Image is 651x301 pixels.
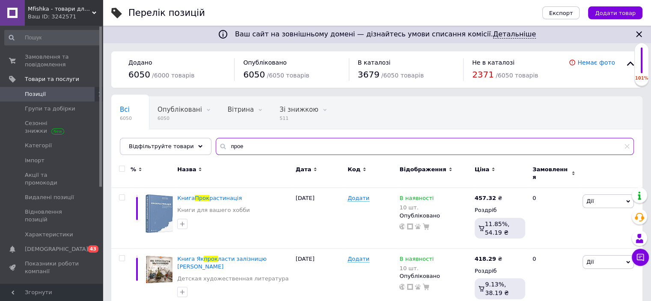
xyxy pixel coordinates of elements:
span: 6050 [243,69,265,80]
span: 43 [88,245,98,253]
span: 6050 [128,69,150,80]
div: Опубліковано [399,212,470,220]
span: Відображення [399,166,446,173]
span: Показники роботи компанії [25,260,79,275]
span: Експорт [549,10,573,16]
button: Чат з покупцем [632,249,649,266]
a: Книга Якпрокласти залізницю [PERSON_NAME] [177,256,267,270]
span: Всі [120,106,130,113]
span: Опубліковано [243,59,287,66]
span: Товари та послуги [25,75,79,83]
span: 11.85%, 54.19 ₴ [485,221,510,236]
span: В каталозі [358,59,391,66]
span: Додати товар [595,10,636,16]
span: Видалені позиції [25,194,74,201]
span: / 6050 товарів [381,72,424,79]
span: Відфільтруйте товари [129,143,194,149]
span: В наявності [399,195,434,204]
span: Позиції [25,90,46,98]
div: Роздріб [475,206,525,214]
span: ласти залізницю [PERSON_NAME] [177,256,267,270]
span: 511 [279,115,318,122]
div: Опубліковано [399,272,470,280]
span: Дії [586,198,594,204]
span: Прок [195,195,209,201]
div: ₴ [475,194,502,202]
span: Панель управління [25,282,79,298]
span: прок [204,256,218,262]
span: [DEMOGRAPHIC_DATA] [25,245,88,253]
span: Замовлення та повідомлення [25,53,79,69]
span: Імпорт [25,157,45,164]
span: Дії [586,259,594,265]
a: Немає фото [577,59,615,66]
span: Вітрина [228,106,254,113]
span: / 6050 товарів [496,72,538,79]
span: Сезонні знижки [25,119,79,135]
div: Ваш ID: 3242571 [28,13,103,21]
span: Код [348,166,360,173]
div: Перелік позицій [128,9,205,18]
span: 6050 [120,115,132,122]
input: Пошук по назві позиції, артикулу і пошуковим запитам [216,138,634,155]
span: Характеристики [25,231,73,238]
div: 101% [635,75,648,81]
span: Додати [348,195,369,202]
div: Роздріб [475,267,525,275]
a: Книги для вашего хобби [177,206,250,214]
span: Додано [128,59,152,66]
span: 2371 [472,69,494,80]
span: Додати [348,256,369,262]
span: Mfishka - товари для дому та сім'ї [28,5,92,13]
button: Експорт [542,6,580,19]
span: Ваш сайт на зовнішньому домені — дізнайтесь умови списання комісії. [235,30,536,39]
div: 10 шт. [399,204,434,211]
b: 457.32 [475,195,496,201]
span: % [131,166,136,173]
span: 6050 [158,115,202,122]
span: 9.13%, 38.19 ₴ [485,281,508,296]
span: растинація [209,195,242,201]
div: 10 шт. [399,265,434,271]
a: Детская художественная литература [177,275,288,283]
img: Книга Як прокласти залізницю Мартін Содомка [146,255,173,283]
span: Книга Як [177,256,204,262]
span: Опубліковані [158,106,202,113]
span: Відновлення позицій [25,208,79,224]
span: Дата [296,166,312,173]
input: Пошук [4,30,101,45]
span: Замовлення [532,166,569,181]
span: Книга [177,195,195,201]
div: [DATE] [294,188,345,249]
span: Зі знижкою [279,106,318,113]
span: 3679 [358,69,380,80]
a: Детальніше [493,30,536,39]
span: Назва [177,166,196,173]
span: / 6000 товарів [152,72,194,79]
span: Ціна [475,166,489,173]
span: Акції та промокоди [25,171,79,187]
svg: Закрити [634,29,644,39]
div: 0 [527,188,580,249]
img: Книга Прокрастинація [146,194,173,233]
button: Додати товар [588,6,642,19]
div: ₴ [475,255,502,263]
span: Приховані [120,138,155,146]
b: 418.29 [475,256,496,262]
span: Категорії [25,142,52,149]
span: Групи та добірки [25,105,75,113]
span: Не в каталозі [472,59,514,66]
span: В наявності [399,256,434,265]
span: / 6050 товарів [267,72,309,79]
a: КнигаПрокрастинація [177,195,242,201]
